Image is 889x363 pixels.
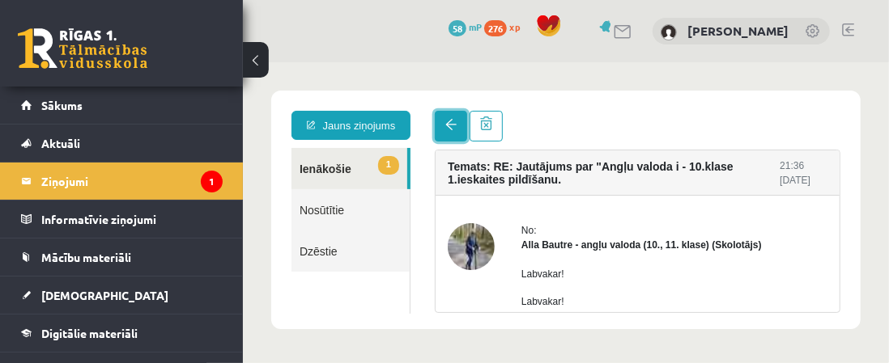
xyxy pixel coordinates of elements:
[135,94,156,112] span: 1
[205,98,537,124] h4: Temats: RE: Jautājums par "Angļu valoda i - 10.klase 1.ieskaites pildīšanu.
[41,98,83,112] span: Sākums
[484,20,528,33] a: 276 xp
[279,205,585,219] p: Labvakar!
[18,28,147,69] a: Rīgas 1. Tālmācības vidusskola
[49,86,164,127] a: 1Ienākošie
[21,163,223,200] a: Ziņojumi1
[21,87,223,124] a: Sākums
[661,24,677,40] img: Olga Sereda
[449,20,466,36] span: 58
[41,250,131,264] span: Mācību materiāli
[41,326,138,340] span: Digitālie materiāli
[21,314,223,352] a: Digitālie materiāli
[41,288,168,302] span: [DEMOGRAPHIC_DATA]
[41,200,223,238] legend: Informatīvie ziņojumi
[21,238,223,276] a: Mācību materiāli
[279,232,585,247] p: Labvakar!
[509,20,520,33] span: xp
[201,171,223,192] i: 1
[469,20,482,33] span: mP
[279,161,585,175] div: No:
[449,20,482,33] a: 58 mP
[21,125,223,162] a: Aktuāli
[49,168,167,209] a: Dzēstie
[687,23,789,39] a: [PERSON_NAME]
[279,177,519,188] strong: Alla Bautre - angļu valoda (10., 11. klase) (Skolotājs)
[484,20,507,36] span: 276
[21,276,223,314] a: [DEMOGRAPHIC_DATA]
[537,96,585,125] div: 21:36 [DATE]
[41,163,223,200] legend: Ziņojumi
[21,200,223,238] a: Informatīvie ziņojumi
[49,127,167,168] a: Nosūtītie
[205,161,252,208] img: Alla Bautre - angļu valoda (10., 11. klase)
[49,49,168,78] a: Jauns ziņojums
[41,136,80,150] span: Aktuāli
